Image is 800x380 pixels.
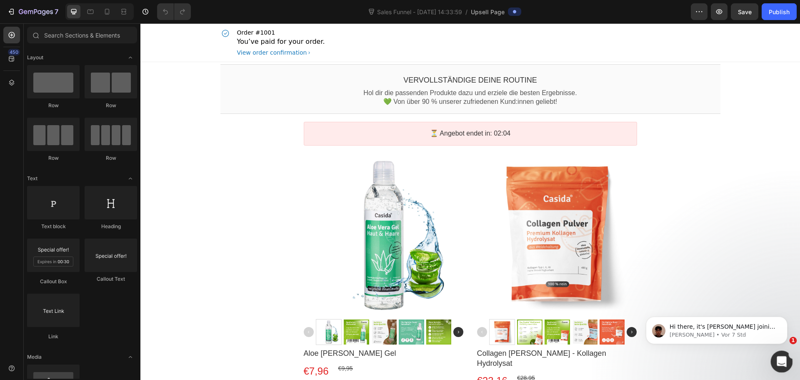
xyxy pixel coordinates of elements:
[27,333,80,340] div: Link
[337,326,466,344] bdo: Collagen [PERSON_NAME] - Kollagen Hydrolysat
[290,106,370,113] bdo: ⏳ Angebot endet in: 02:04
[771,351,793,373] iframe: Intercom live chat
[27,223,80,230] div: Text block
[27,54,43,61] span: Layout
[3,3,62,20] button: 7
[55,7,58,17] p: 7
[163,342,188,353] bdo: €7,96
[124,350,137,364] span: Toggle open
[8,49,20,55] div: 450
[337,304,347,314] img: gp-arrow-prev
[27,353,42,361] span: Media
[337,352,367,363] bdo: €23,16
[465,8,467,16] span: /
[27,278,80,285] div: Callout Box
[163,326,256,334] bdo: Aloe [PERSON_NAME] Gel
[313,304,323,314] img: gp-arrow-next
[263,53,397,61] bdo: Vervollständige deine Routine
[769,8,790,16] div: Publish
[85,154,137,162] div: Row
[87,74,573,83] p: 💚 Von über 90 % unserer zufriedenen Kund:innen geliebt!
[27,154,80,162] div: Row
[198,342,212,348] bdo: €9,95
[85,102,137,109] div: Row
[471,8,505,16] span: Upsell Page
[157,3,191,20] div: Undo/Redo
[731,3,758,20] button: Save
[486,304,496,314] img: gp-arrow-next
[87,65,573,74] p: Hol dir die passenden Produkte dazu und erziele die besten Ergebnisse.
[27,102,80,109] div: Row
[124,172,137,185] span: Toggle open
[124,51,137,64] span: Toggle open
[762,3,797,20] button: Publish
[27,175,37,182] span: Text
[85,223,137,230] div: Heading
[163,304,173,314] img: gp-arrow-prev
[790,337,797,345] span: 1
[375,8,464,16] span: Sales Funnel - [DATE] 14:33:59
[633,299,800,357] iframe: Intercom notifications Nachricht
[85,275,137,283] div: Callout Text
[140,23,800,380] iframe: Design area
[377,351,395,358] bdo: €28,95
[738,8,752,15] span: Save
[27,27,137,43] input: Search Sections & Elements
